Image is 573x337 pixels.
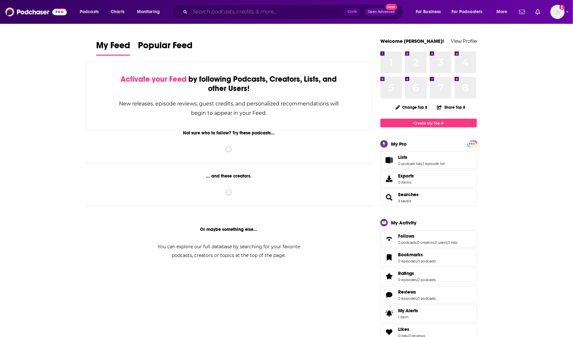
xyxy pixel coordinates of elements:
[398,315,418,319] span: 1 item
[448,240,457,245] a: 0 lists
[392,103,432,111] button: Change Top 8
[437,101,466,114] button: Share Top 8
[398,161,422,166] a: 0 podcast lists
[417,278,436,282] a: 0 podcasts
[86,173,372,179] div: ... and these creators.
[417,296,436,301] a: 0 podcasts
[417,259,436,263] a: 0 podcasts
[398,173,414,179] span: Exports
[383,253,396,262] a: Bookmarks
[380,305,477,322] a: My Alerts
[383,234,396,243] a: Follows
[448,7,492,17] button: open menu
[380,170,477,187] a: Exports
[137,7,160,16] span: Monitoring
[492,7,515,17] button: open menu
[398,233,414,239] span: Follows
[380,119,477,127] a: Create My Top 8
[86,227,372,232] div: Or maybe something else...
[398,289,436,295] a: Reviews
[496,7,507,16] span: More
[451,38,477,44] a: View Profile
[380,286,477,304] span: Reviews
[383,290,396,299] a: Reviews
[190,7,345,17] input: Search podcasts, credits, & more...
[417,240,434,245] a: 0 creators
[550,5,565,19] img: User Profile
[468,141,476,146] a: PRO
[416,7,441,16] span: For Business
[533,6,543,17] a: Show notifications dropdown
[132,7,168,17] button: open menu
[398,192,419,197] a: Searches
[398,270,436,276] a: Ratings
[550,5,565,19] button: Show profile menu
[121,74,186,84] span: Activate your Feed
[380,151,477,169] span: Lists
[398,270,414,276] span: Ratings
[559,5,565,10] svg: Add a profile image
[380,38,444,44] a: Welcome [PERSON_NAME]!
[398,278,417,282] a: 0 episodes
[550,5,565,19] span: Logged in as WE_Broadcast
[411,7,449,17] button: open menu
[96,40,130,56] a: My Feed
[386,4,397,10] span: New
[111,7,124,16] span: Charts
[80,7,99,16] span: Podcasts
[391,220,416,226] div: My Activity
[380,189,477,206] span: Searches
[398,308,418,314] span: My Alerts
[118,75,339,93] div: by following Podcasts, Creators, Lists, and other Users!
[150,242,308,260] div: You can explore our full database by searching for your favorite podcasts, creators or topics at ...
[398,252,436,258] a: Bookmarks
[417,278,417,282] span: ,
[398,240,416,245] a: 0 podcasts
[398,259,417,263] a: 0 episodes
[138,40,193,56] a: Popular Feed
[383,309,396,318] span: My Alerts
[435,240,447,245] a: 0 users
[380,230,477,248] span: Follows
[423,161,445,166] a: 1 episode list
[178,5,409,19] div: Search podcasts, credits, & more...
[398,233,457,239] a: Follows
[383,193,396,202] a: Searches
[383,328,396,337] a: Likes
[5,6,67,18] img: Podchaser - Follow, Share and Rate Podcasts
[398,154,407,160] span: Lists
[365,8,397,16] button: Open AdvancedNew
[345,8,360,16] span: Ctrl K
[368,10,395,14] span: Open Advanced
[417,259,417,263] span: ,
[86,130,372,136] div: Not sure who to follow? Try these podcasts...
[383,272,396,281] a: Ratings
[416,240,417,245] span: ,
[118,99,339,118] div: New releases, episode reviews, guest credits, and personalized recommendations will begin to appe...
[417,296,417,301] span: ,
[96,40,130,55] span: My Feed
[398,180,414,185] span: 0 items
[398,326,409,332] span: Likes
[398,154,445,160] a: Lists
[398,252,423,258] span: Bookmarks
[517,6,528,17] a: Show notifications dropdown
[398,296,417,301] a: 0 episodes
[452,7,483,16] span: For Podcasters
[106,7,128,17] a: Charts
[391,141,407,147] div: My Pro
[138,40,193,55] span: Popular Feed
[380,268,477,285] span: Ratings
[422,161,423,166] span: ,
[383,156,396,165] a: Lists
[398,199,411,203] a: 3 saved
[398,289,416,295] span: Reviews
[398,326,425,332] a: Likes
[75,7,107,17] button: open menu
